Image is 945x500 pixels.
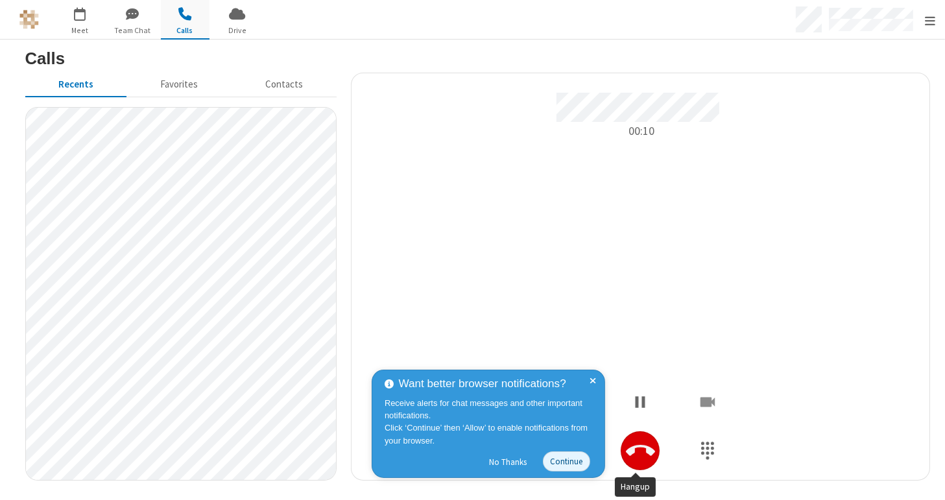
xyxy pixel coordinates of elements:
button: No Thanks [482,451,533,472]
span: 00:10 [629,122,655,139]
button: Recents [25,73,127,97]
span: Calls [161,25,209,36]
span: Want better browser notifications? [399,375,566,392]
button: Contacts [232,73,336,97]
img: iotum.​ucaas.​tech [19,10,39,29]
span: Team Chat [108,25,157,36]
button: Hold [621,383,660,422]
button: Hangup [621,431,660,470]
h3: Calls [25,49,930,67]
div: Receive alerts for chat messages and other important notifications. Click ‘Continue’ then ‘Allow’... [385,397,595,447]
span: Caller ID Rex Chiu - Extension [556,93,719,122]
span: Drive [213,25,262,36]
button: Favorites [127,73,232,97]
button: Continue [543,451,590,471]
span: Meet [56,25,104,36]
button: Show Dialpad [688,431,727,470]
